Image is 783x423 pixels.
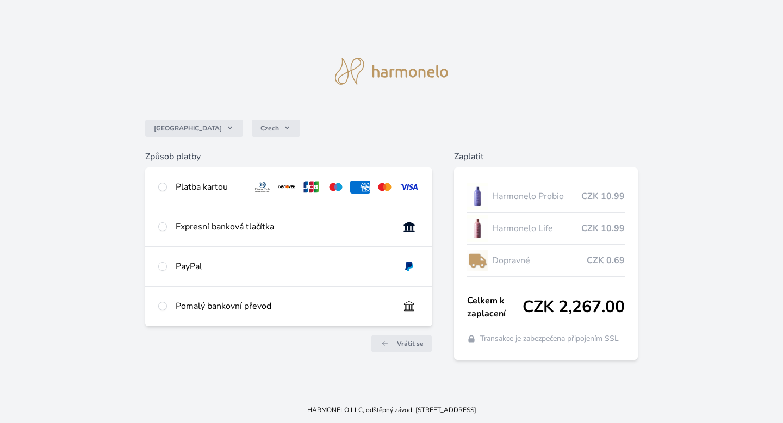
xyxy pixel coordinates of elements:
img: diners.svg [252,181,272,194]
span: CZK 10.99 [581,222,625,235]
span: Vrátit se [397,339,424,348]
span: Czech [260,124,279,133]
img: paypal.svg [399,260,419,273]
span: Celkem k zaplacení [467,294,523,320]
span: CZK 0.69 [587,254,625,267]
span: CZK 2,267.00 [523,297,625,317]
span: Harmonelo Probio [492,190,582,203]
span: Transakce je zabezpečena připojením SSL [480,333,619,344]
span: [GEOGRAPHIC_DATA] [154,124,222,133]
button: Czech [252,120,300,137]
img: visa.svg [399,181,419,194]
div: Platba kartou [176,181,244,194]
img: discover.svg [277,181,297,194]
img: delivery-lo.png [467,247,488,274]
img: maestro.svg [326,181,346,194]
h6: Způsob platby [145,150,432,163]
div: Pomalý bankovní převod [176,300,390,313]
img: CLEAN_PROBIO_se_stinem_x-lo.jpg [467,183,488,210]
img: bankTransfer_IBAN.svg [399,300,419,313]
img: CLEAN_LIFE_se_stinem_x-lo.jpg [467,215,488,242]
a: Vrátit se [371,335,432,352]
span: Harmonelo Life [492,222,582,235]
div: PayPal [176,260,390,273]
img: amex.svg [350,181,370,194]
img: jcb.svg [301,181,321,194]
button: [GEOGRAPHIC_DATA] [145,120,243,137]
img: mc.svg [375,181,395,194]
div: Expresní banková tlačítka [176,220,390,233]
img: onlineBanking_CZ.svg [399,220,419,233]
h6: Zaplatit [454,150,638,163]
span: CZK 10.99 [581,190,625,203]
img: logo.svg [335,58,448,85]
span: Dopravné [492,254,587,267]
